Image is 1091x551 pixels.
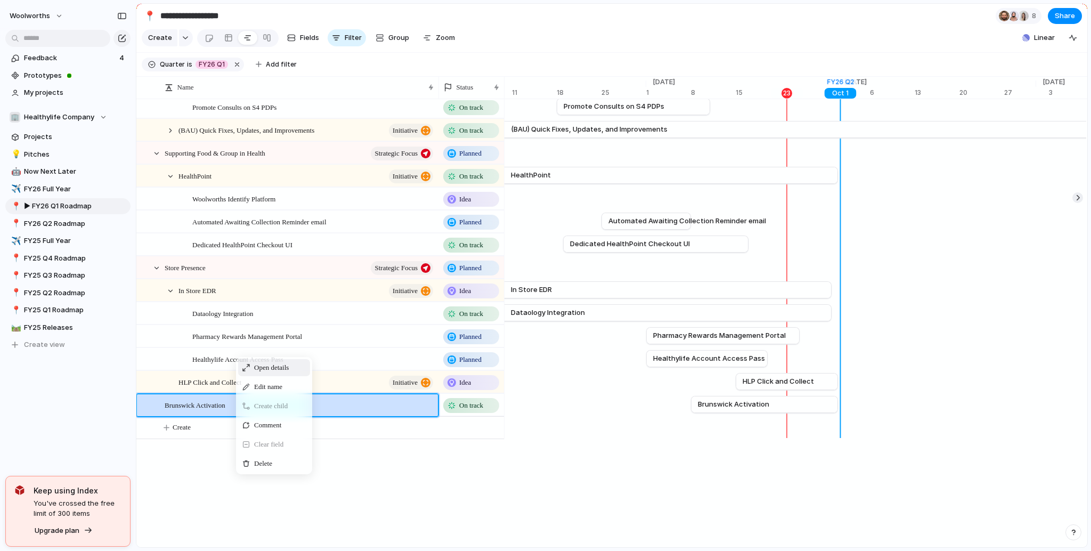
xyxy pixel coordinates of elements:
[1032,11,1039,21] span: 8
[24,218,127,229] span: FY26 Q2 Roadmap
[459,171,483,182] span: On track
[570,236,742,252] a: Dedicated HealthPoint Checkout UI
[283,29,323,46] button: Fields
[11,166,19,178] div: 🤖
[459,240,483,250] span: On track
[393,123,418,138] span: initiative
[177,82,194,93] span: Name
[199,60,225,69] span: FY26 Q1
[10,270,20,281] button: 📍
[345,33,362,43] span: Filter
[165,147,265,159] span: Supporting Food & Group in Health
[192,192,275,205] span: Woolworths Identify Platform
[236,357,312,474] div: Context Menu
[10,112,20,123] div: 🏢
[5,164,131,180] div: 🤖Now Next Later
[10,184,20,195] button: ✈️
[24,184,127,195] span: FY26 Full Year
[870,88,915,98] div: 6
[1018,30,1059,46] button: Linear
[10,149,20,160] button: 💡
[11,287,19,299] div: 📍
[142,29,177,46] button: Create
[698,396,831,412] a: Brunswick Activation
[10,218,20,229] button: 📍
[165,399,225,411] span: Brunswick Activation
[5,7,69,25] button: woolworths
[474,282,825,298] a: In Store EDR
[165,261,206,273] span: Store Presence
[557,88,601,98] div: 18
[743,376,814,387] span: HLP Click and Collect
[24,70,127,81] span: Prototypes
[144,9,156,23] div: 📍
[11,252,19,264] div: 📍
[915,88,959,98] div: 13
[511,124,667,135] span: (BAU) Quick Fixes, Updates, and Improvements
[459,377,471,388] span: Idea
[653,330,786,341] span: Pharmacy Rewards Management Portal
[511,170,551,181] span: HealthPoint
[1048,8,1082,24] button: Share
[10,236,20,246] button: ✈️
[254,458,272,469] span: Delete
[5,147,131,163] a: 💡Pitches
[959,88,1004,98] div: 20
[10,166,20,177] button: 🤖
[511,307,585,318] span: Dataology Integration
[5,233,131,249] div: ✈️FY25 Full Year
[653,351,761,367] a: Healthylife Account Access Pass
[5,250,131,266] div: 📍FY25 Q4 Roadmap
[5,85,131,101] a: My projects
[5,181,131,197] a: ✈️FY26 Full Year
[192,215,327,228] span: Automated Awaiting Collection Reminder email
[119,53,126,63] span: 4
[300,33,319,43] span: Fields
[646,77,681,87] span: [DATE]
[11,235,19,247] div: ✈️
[192,353,283,365] span: Healthylife Account Access Pass
[34,498,121,519] span: You've crossed the free limit of 300 items
[5,268,131,283] a: 📍FY25 Q3 Roadmap
[5,50,131,66] a: Feedback4
[160,60,185,69] span: Quarter
[11,200,19,213] div: 📍
[5,320,131,336] a: 🛤️FY25 Releases
[608,216,766,226] span: Automated Awaiting Collection Reminder email
[436,33,455,43] span: Zoom
[11,217,19,230] div: 📍
[266,60,297,69] span: Add filter
[825,88,857,99] div: Oct 1
[653,328,793,344] a: Pharmacy Rewards Management Portal
[564,99,703,115] a: Promote Consults on S4 PDPs
[698,399,769,410] span: Brunswick Activation
[10,253,20,264] button: 📍
[192,238,292,250] span: Dedicated HealthPoint Checkout UI
[371,147,433,160] button: Strategic Focus
[24,166,127,177] span: Now Next Later
[24,132,127,142] span: Projects
[570,239,690,249] span: Dedicated HealthPoint Checkout UI
[328,29,366,46] button: Filter
[5,285,131,301] a: 📍FY25 Q2 Roadmap
[31,523,96,538] button: Upgrade plan
[459,217,482,228] span: Planned
[11,183,19,195] div: ✈️
[24,305,127,315] span: FY25 Q1 Roadmap
[393,169,418,184] span: initiative
[24,201,127,212] span: ▶︎ FY26 Q1 Roadmap
[178,284,216,296] span: In Store EDR
[459,309,483,319] span: On track
[511,285,552,295] span: In Store EDR
[512,88,557,98] div: 11
[254,362,289,373] span: Open details
[691,88,736,98] div: 8
[459,148,482,159] span: Planned
[185,59,194,70] button: is
[459,286,471,296] span: Idea
[389,124,433,137] button: initiative
[24,53,116,63] span: Feedback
